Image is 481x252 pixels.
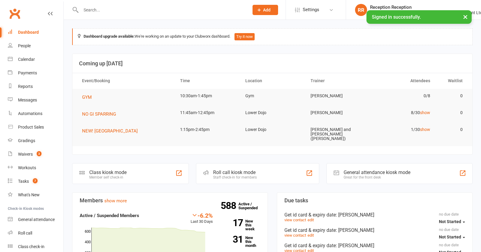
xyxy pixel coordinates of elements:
span: NEW! [GEOGRAPHIC_DATA] [82,128,138,134]
div: Last 30 Days [191,212,213,225]
strong: 31 [222,235,243,244]
button: NEW! [GEOGRAPHIC_DATA] [82,127,142,135]
a: Gradings [8,134,63,148]
span: Not Started [439,219,461,224]
button: NO GI SPARRING [82,110,120,118]
div: Dashboard [18,30,39,35]
div: Roll call kiosk mode [213,170,257,175]
a: Reports [8,80,63,93]
a: Calendar [8,53,63,66]
div: General attendance [18,217,55,222]
span: NO GI SPARRING [82,111,116,117]
span: Signed in successfully. [372,14,421,20]
button: Not Started [439,216,465,227]
a: Automations [8,107,63,120]
a: show [420,127,430,132]
a: 588Active / Suspended [238,198,265,214]
th: Waitlist [436,73,468,89]
div: Messages [18,98,37,102]
a: 17New this week [222,219,260,231]
div: Gradings [18,138,35,143]
a: People [8,39,63,53]
th: Trainer [305,73,370,89]
div: Calendar [18,57,35,62]
div: What's New [18,192,40,197]
span: 7 [33,178,38,183]
span: Settings [303,3,319,17]
td: [PERSON_NAME] [305,89,370,103]
div: Get id card & expiry date [284,227,465,233]
td: 1/30 [370,123,436,137]
strong: 588 [221,201,238,210]
td: 10:30am-1:45pm [175,89,240,103]
div: Great for the front desk [344,175,410,179]
a: edit [308,233,314,238]
span: : [PERSON_NAME] [336,227,374,233]
input: Search... [79,6,245,14]
td: Lower Dojo [240,106,305,120]
a: Waivers 3 [8,148,63,161]
h3: Members [80,198,260,204]
div: Automations [18,111,42,116]
th: Time [175,73,240,89]
td: Gym [240,89,305,103]
button: Add [253,5,278,15]
td: 0 [436,106,468,120]
a: view contact [284,233,306,238]
div: Product Sales [18,125,44,129]
td: 0 [436,89,468,103]
a: Tasks 7 [8,175,63,188]
a: 31New this month [222,236,260,247]
a: Dashboard [8,26,63,39]
a: General attendance kiosk mode [8,213,63,226]
div: Class kiosk mode [89,170,127,175]
button: Not Started [439,232,465,243]
button: × [460,10,471,23]
div: We're working on an update to your Clubworx dashboard. [72,28,473,45]
strong: 17 [222,218,243,227]
div: Get id card & expiry date [284,212,465,218]
div: Member self check-in [89,175,127,179]
span: : [PERSON_NAME] [336,212,374,218]
th: Event/Booking [77,73,175,89]
div: Payments [18,70,37,75]
div: Staff check-in for members [213,175,257,179]
span: 3 [37,151,41,156]
td: 11:45am-12:45pm [175,106,240,120]
span: : [PERSON_NAME] [336,243,374,248]
a: Clubworx [7,6,22,21]
td: 1:15pm-2:45pm [175,123,240,137]
div: -6.2% [191,212,213,219]
th: Attendees [370,73,436,89]
strong: Dashboard upgrade available: [84,34,135,39]
a: Payments [8,66,63,80]
td: 8/30 [370,106,436,120]
div: Roll call [18,231,32,235]
td: [PERSON_NAME] [305,106,370,120]
a: show more [104,198,127,204]
th: Location [240,73,305,89]
a: edit [308,218,314,222]
div: RR [355,4,367,16]
a: show [420,110,430,115]
td: Lower Dojo [240,123,305,137]
span: Not Started [439,235,461,239]
a: Roll call [8,226,63,240]
a: What's New [8,188,63,202]
a: Workouts [8,161,63,175]
h3: Due tasks [284,198,465,204]
div: Class check-in [18,244,44,249]
a: Product Sales [8,120,63,134]
td: [PERSON_NAME] and [PERSON_NAME] ([PERSON_NAME]) [305,123,370,146]
div: Reports [18,84,33,89]
a: view contact [284,218,306,222]
div: People [18,43,31,48]
span: Add [263,8,271,12]
div: Tasks [18,179,29,184]
div: Waivers [18,152,33,157]
h3: Coming up [DATE] [79,61,466,67]
td: 0/8 [370,89,436,103]
strong: Active / Suspended Members [80,213,139,218]
a: Messages [8,93,63,107]
button: GYM [82,94,96,101]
